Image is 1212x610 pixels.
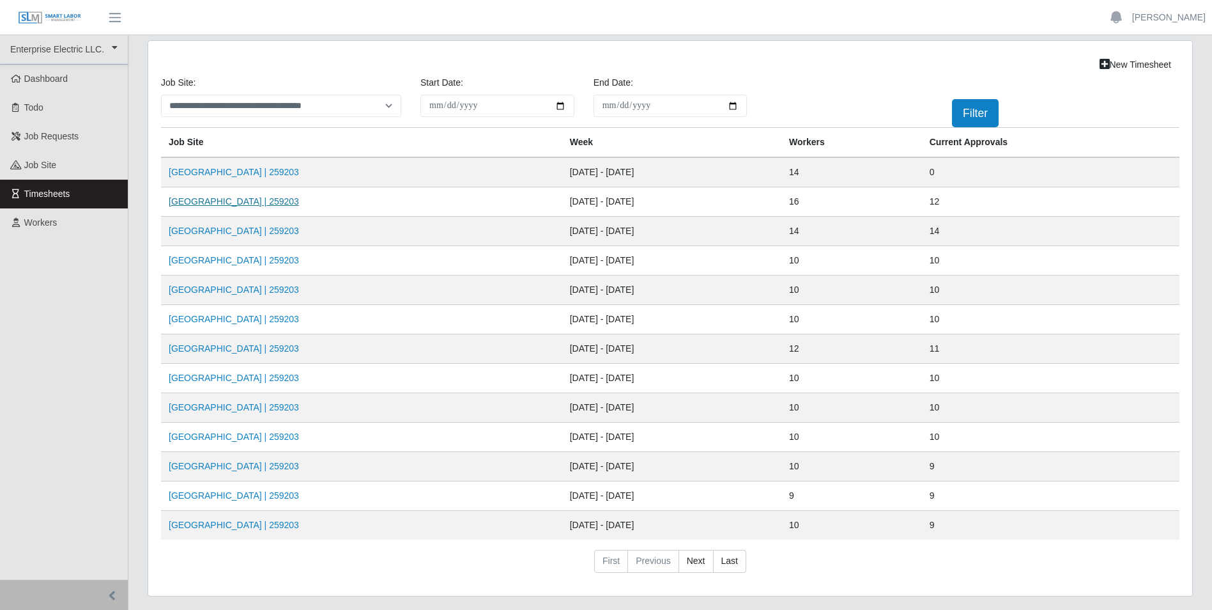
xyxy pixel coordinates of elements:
[562,217,781,246] td: [DATE] - [DATE]
[562,393,781,423] td: [DATE] - [DATE]
[169,373,299,383] a: [GEOGRAPHIC_DATA] | 259203
[781,481,922,511] td: 9
[781,423,922,452] td: 10
[922,481,1179,511] td: 9
[594,76,633,90] label: End Date:
[24,217,58,228] span: Workers
[562,157,781,187] td: [DATE] - [DATE]
[562,481,781,511] td: [DATE] - [DATE]
[922,157,1179,187] td: 0
[24,160,57,170] span: job site
[161,128,562,158] th: job site
[169,314,299,324] a: [GEOGRAPHIC_DATA] | 259203
[922,305,1179,334] td: 10
[922,334,1179,364] td: 11
[1091,54,1179,76] a: New Timesheet
[781,246,922,276] td: 10
[562,511,781,540] td: [DATE] - [DATE]
[562,364,781,393] td: [DATE] - [DATE]
[24,189,70,199] span: Timesheets
[169,432,299,442] a: [GEOGRAPHIC_DATA] | 259203
[952,99,999,127] button: Filter
[922,452,1179,481] td: 9
[420,76,463,90] label: Start Date:
[781,334,922,364] td: 12
[781,187,922,217] td: 16
[169,226,299,236] a: [GEOGRAPHIC_DATA] | 259203
[562,423,781,452] td: [DATE] - [DATE]
[713,550,746,573] a: Last
[781,217,922,246] td: 14
[922,187,1179,217] td: 12
[562,276,781,305] td: [DATE] - [DATE]
[169,490,299,501] a: [GEOGRAPHIC_DATA] | 259203
[169,343,299,354] a: [GEOGRAPHIC_DATA] | 259203
[781,276,922,305] td: 10
[562,452,781,481] td: [DATE] - [DATE]
[169,255,299,265] a: [GEOGRAPHIC_DATA] | 259203
[562,128,781,158] th: Week
[922,276,1179,305] td: 10
[781,128,922,158] th: Workers
[169,196,299,207] a: [GEOGRAPHIC_DATA] | 259203
[169,520,299,530] a: [GEOGRAPHIC_DATA] | 259203
[1132,11,1206,24] a: [PERSON_NAME]
[922,393,1179,423] td: 10
[169,402,299,412] a: [GEOGRAPHIC_DATA] | 259203
[161,550,1179,583] nav: pagination
[922,423,1179,452] td: 10
[922,511,1179,540] td: 9
[922,217,1179,246] td: 14
[562,305,781,334] td: [DATE] - [DATE]
[922,364,1179,393] td: 10
[781,157,922,187] td: 14
[562,246,781,276] td: [DATE] - [DATE]
[679,550,714,573] a: Next
[781,364,922,393] td: 10
[781,393,922,423] td: 10
[922,128,1179,158] th: Current Approvals
[562,334,781,364] td: [DATE] - [DATE]
[24,131,79,141] span: Job Requests
[781,452,922,481] td: 10
[24,74,68,84] span: Dashboard
[781,305,922,334] td: 10
[161,76,196,90] label: job site:
[24,102,43,113] span: Todo
[169,461,299,471] a: [GEOGRAPHIC_DATA] | 259203
[781,511,922,540] td: 10
[18,11,82,25] img: SLM Logo
[169,167,299,177] a: [GEOGRAPHIC_DATA] | 259203
[169,285,299,295] a: [GEOGRAPHIC_DATA] | 259203
[562,187,781,217] td: [DATE] - [DATE]
[922,246,1179,276] td: 10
